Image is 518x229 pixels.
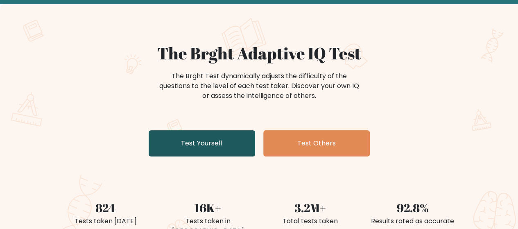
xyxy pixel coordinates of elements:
div: 16K+ [162,199,254,216]
div: Tests taken [DATE] [59,216,152,226]
div: 92.8% [366,199,459,216]
div: Total tests taken [264,216,357,226]
a: Test Yourself [149,130,255,156]
a: Test Others [263,130,370,156]
div: 3.2M+ [264,199,357,216]
div: Results rated as accurate [366,216,459,226]
div: The Brght Test dynamically adjusts the difficulty of the questions to the level of each test take... [157,71,362,101]
h1: The Brght Adaptive IQ Test [59,43,459,63]
div: 824 [59,199,152,216]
